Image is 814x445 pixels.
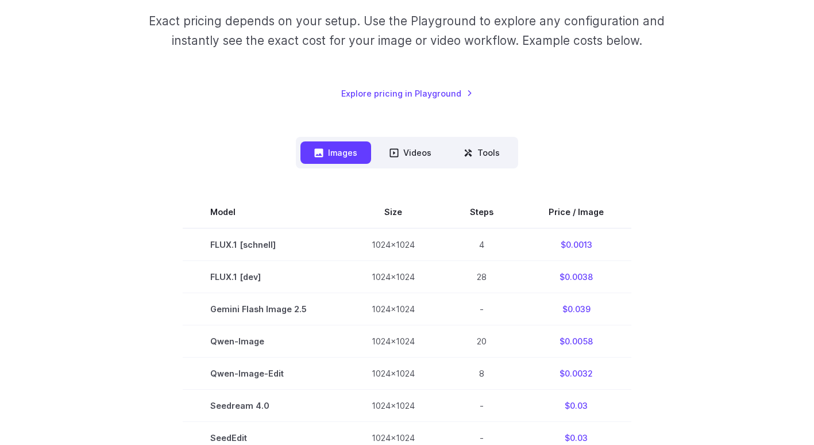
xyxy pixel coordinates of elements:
th: Model [183,196,344,228]
td: $0.039 [521,293,631,325]
td: Qwen-Image-Edit [183,358,344,390]
td: $0.0038 [521,261,631,293]
td: 1024x1024 [344,261,442,293]
button: Videos [376,141,445,164]
td: 1024x1024 [344,228,442,261]
th: Steps [442,196,521,228]
td: 1024x1024 [344,293,442,325]
td: 1024x1024 [344,390,442,422]
td: Seedream 4.0 [183,390,344,422]
td: 1024x1024 [344,325,442,358]
td: 1024x1024 [344,358,442,390]
a: Explore pricing in Playground [341,87,473,100]
td: - [442,293,521,325]
td: 4 [442,228,521,261]
td: - [442,390,521,422]
span: Gemini Flash Image 2.5 [210,302,317,316]
td: 20 [442,325,521,358]
td: $0.0032 [521,358,631,390]
th: Size [344,196,442,228]
td: FLUX.1 [dev] [183,261,344,293]
td: $0.0013 [521,228,631,261]
td: $0.03 [521,390,631,422]
p: Exact pricing depends on your setup. Use the Playground to explore any configuration and instantl... [132,11,682,50]
td: FLUX.1 [schnell] [183,228,344,261]
button: Tools [450,141,514,164]
td: $0.0058 [521,325,631,358]
button: Images [300,141,371,164]
td: Qwen-Image [183,325,344,358]
th: Price / Image [521,196,631,228]
td: 8 [442,358,521,390]
td: 28 [442,261,521,293]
